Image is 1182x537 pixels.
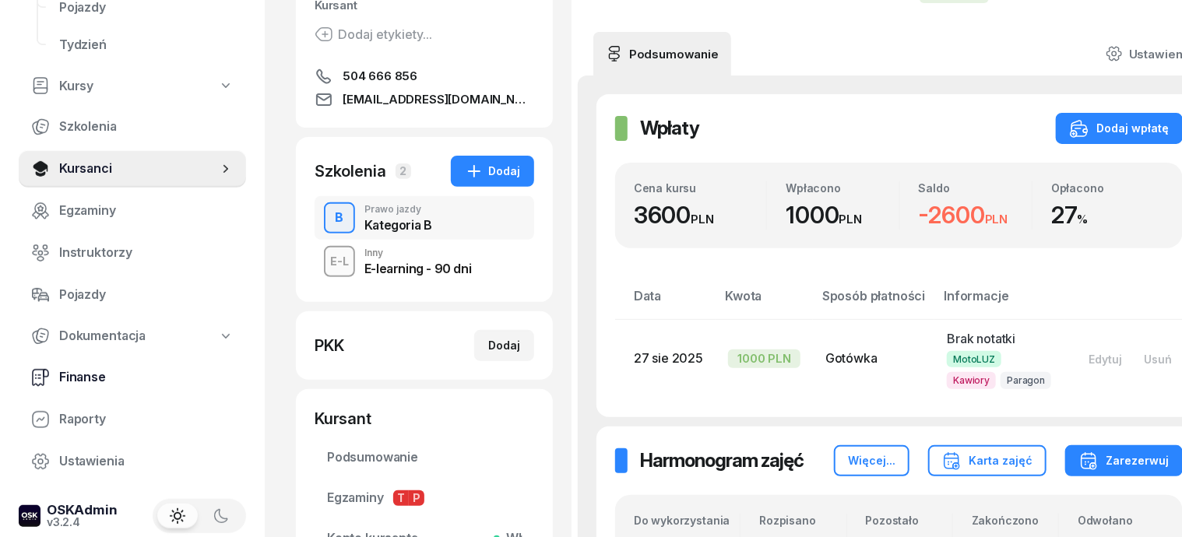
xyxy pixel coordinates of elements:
span: Paragon [1001,372,1051,388]
div: Rozpisano [759,514,846,527]
div: Gotówka [825,349,922,369]
div: -2600 [919,201,1032,230]
a: Dokumentacja [19,318,246,354]
small: % [1078,212,1089,226]
span: Finanse [59,367,234,388]
a: 504 666 856 [315,67,534,86]
button: E-LInnyE-learning - 90 dni [315,240,534,283]
small: PLN [839,212,863,226]
div: Kategoria B [364,219,432,231]
span: Tydzień [59,35,234,55]
span: Dokumentacja [59,326,146,346]
div: Kursant [315,408,534,430]
a: Kursy [19,68,246,104]
div: Pozostało [866,514,952,527]
div: v3.2.4 [47,517,118,528]
a: Podsumowanie [593,32,731,75]
a: Tydzień [47,26,246,64]
a: Szkolenia [19,108,246,146]
a: Instruktorzy [19,234,246,272]
th: Kwota [716,286,813,319]
span: Podsumowanie [327,447,522,468]
a: [EMAIL_ADDRESS][DOMAIN_NAME] [315,90,534,109]
span: Kursy [59,76,93,97]
small: PLN [691,212,714,226]
h2: Harmonogram zajęć [640,448,804,473]
span: MotoLUZ [947,351,1001,367]
span: Pojazdy [59,285,234,305]
div: Zarezerwuj [1079,451,1169,470]
th: Sposób płatności [813,286,934,319]
span: Szkolenia [59,117,234,137]
a: EgzaminyTP [315,479,534,517]
h2: Wpłaty [640,116,699,141]
span: 504 666 856 [343,67,417,86]
button: Karta zajęć [928,445,1047,476]
a: Raporty [19,401,246,438]
div: OSKAdmin [47,504,118,517]
button: Dodaj [451,156,534,187]
a: Kursanci [19,150,246,188]
div: B [329,205,350,231]
a: Egzaminy [19,192,246,230]
span: Egzaminy [59,201,234,221]
span: Brak notatki [947,331,1015,346]
button: Edytuj [1078,346,1133,372]
span: Raporty [59,409,234,430]
div: Karta zajęć [942,451,1032,470]
span: 2 [396,163,411,179]
span: Kursanci [59,159,218,179]
div: 3600 [634,201,766,230]
span: Ustawienia [59,451,234,472]
span: Egzaminy [327,488,522,508]
div: Saldo [919,181,1032,195]
img: logo-xs-dark@2x.png [19,505,40,527]
div: Dodaj [488,336,520,355]
button: Dodaj etykiety... [315,25,432,44]
div: 1000 PLN [728,349,800,368]
div: Dodaj wpłatę [1070,119,1169,138]
button: BPrawo jazdyKategoria B [315,196,534,240]
div: Prawo jazdy [364,205,432,214]
div: E-L [324,251,355,271]
a: Podsumowanie [315,439,534,476]
div: Odwołano [1078,514,1164,527]
div: Szkolenia [315,160,386,182]
div: Zakończono [972,514,1058,527]
div: Więcej... [848,451,895,470]
a: Ustawienia [19,443,246,480]
div: 27 [1051,201,1164,230]
div: Do wykorzystania [634,514,740,527]
button: E-L [324,246,355,277]
button: Dodaj [474,330,534,361]
small: PLN [985,212,1008,226]
span: [EMAIL_ADDRESS][DOMAIN_NAME] [343,90,534,109]
div: Opłacono [1051,181,1164,195]
div: 1000 [786,201,899,230]
button: B [324,202,355,233]
a: Pojazdy [19,276,246,314]
div: Edytuj [1089,353,1122,366]
div: Dodaj [465,162,520,181]
div: Wpłacono [786,181,899,195]
div: Inny [364,248,471,258]
span: P [409,490,424,506]
span: 27 sie 2025 [634,350,703,366]
div: Usuń [1144,353,1172,366]
span: Kawiory [947,372,996,388]
div: E-learning - 90 dni [364,262,471,275]
th: Informacje [934,286,1065,319]
th: Data [615,286,716,319]
a: Finanse [19,359,246,396]
div: PKK [315,335,344,356]
span: Instruktorzy [59,243,234,263]
button: Więcej... [834,445,909,476]
div: Cena kursu [634,181,766,195]
span: T [393,490,409,506]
